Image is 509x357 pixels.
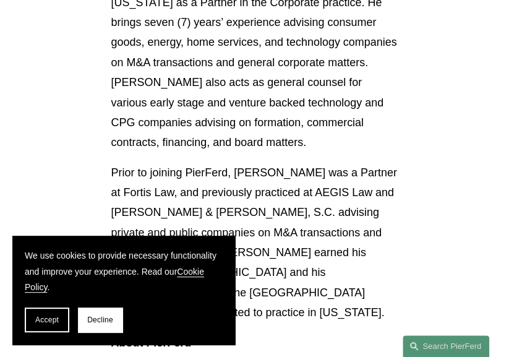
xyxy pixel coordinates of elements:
button: Decline [78,308,122,332]
p: Prior to joining PierFerd, [PERSON_NAME] was a Partner at Fortis Law, and previously practiced at... [111,163,398,323]
a: Cookie Policy [25,267,204,292]
strong: About PierFerd [111,337,191,349]
section: Cookie banner [12,236,235,345]
button: Accept [25,308,69,332]
span: Decline [87,316,113,324]
a: Search this site [403,335,489,357]
span: Accept [35,316,59,324]
p: We use cookies to provide necessary functionality and improve your experience. Read our . [25,248,223,295]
